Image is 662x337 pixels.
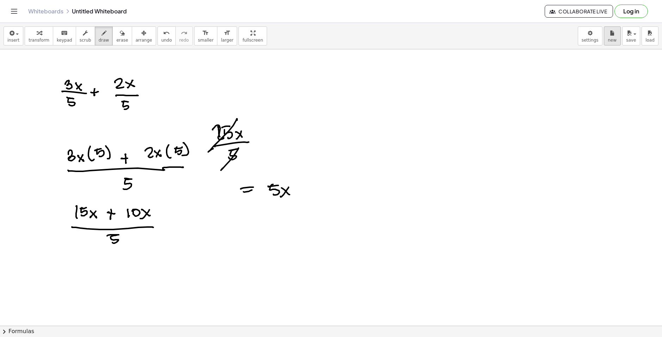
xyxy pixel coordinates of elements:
[202,29,209,37] i: format_size
[242,38,263,43] span: fullscreen
[622,26,640,45] button: save
[175,26,193,45] button: redoredo
[4,26,23,45] button: insert
[57,38,72,43] span: keypad
[198,38,214,43] span: smaller
[132,26,156,45] button: arrange
[645,38,655,43] span: load
[608,38,617,43] span: new
[224,29,230,37] i: format_size
[217,26,237,45] button: format_sizelarger
[8,6,20,17] button: Toggle navigation
[53,26,76,45] button: keyboardkeypad
[136,38,152,43] span: arrange
[112,26,132,45] button: erase
[163,29,170,37] i: undo
[157,26,176,45] button: undoundo
[116,38,128,43] span: erase
[626,38,636,43] span: save
[179,38,189,43] span: redo
[194,26,217,45] button: format_sizesmaller
[61,29,68,37] i: keyboard
[239,26,267,45] button: fullscreen
[95,26,113,45] button: draw
[7,38,19,43] span: insert
[614,5,648,18] button: Log in
[29,38,49,43] span: transform
[551,8,607,14] span: Collaborate Live
[99,38,109,43] span: draw
[76,26,95,45] button: scrub
[25,26,53,45] button: transform
[221,38,233,43] span: larger
[28,8,63,15] a: Whiteboards
[80,38,91,43] span: scrub
[604,26,621,45] button: new
[582,38,599,43] span: settings
[545,5,613,18] button: Collaborate Live
[578,26,602,45] button: settings
[642,26,658,45] button: load
[161,38,172,43] span: undo
[181,29,187,37] i: redo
